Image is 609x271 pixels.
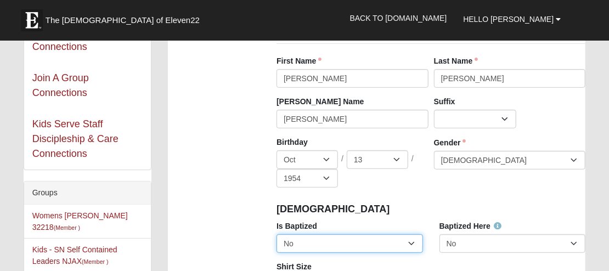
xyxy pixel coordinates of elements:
[342,4,455,32] a: Back to [DOMAIN_NAME]
[277,137,308,148] label: Birthday
[32,118,119,159] a: Kids Serve Staff Discipleship & Care Connections
[341,153,343,165] span: /
[463,15,554,24] span: Hello [PERSON_NAME]
[434,137,466,148] label: Gender
[54,224,80,231] small: (Member )
[21,9,43,31] img: Eleven22 logo
[277,96,364,107] label: [PERSON_NAME] Name
[15,4,235,31] a: The [DEMOGRAPHIC_DATA] of Eleven22
[277,204,585,216] h4: [DEMOGRAPHIC_DATA]
[411,153,414,165] span: /
[46,15,200,26] span: The [DEMOGRAPHIC_DATA] of Eleven22
[455,5,569,33] a: Hello [PERSON_NAME]
[434,96,455,107] label: Suffix
[24,182,151,205] div: Groups
[32,245,117,266] a: Kids - SN Self Contained Leaders NJAX(Member )
[82,258,108,265] small: (Member )
[439,221,501,232] label: Baptized Here
[277,55,322,66] label: First Name
[32,211,128,232] a: Womens [PERSON_NAME] 32218(Member )
[434,55,478,66] label: Last Name
[32,72,89,98] a: Join A Group Connections
[277,221,317,232] label: Is Baptized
